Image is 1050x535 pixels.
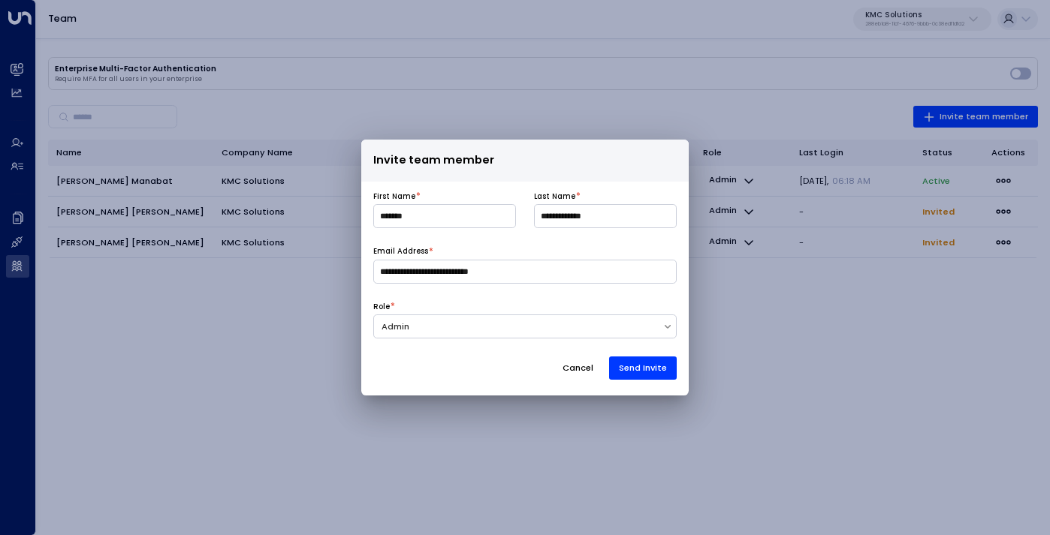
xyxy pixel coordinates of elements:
button: Cancel [552,356,604,380]
label: Email Address [373,246,428,257]
label: Last Name [534,191,575,202]
label: Role [373,302,390,312]
label: First Name [373,191,415,202]
button: Send Invite [609,356,677,380]
span: Invite team member [373,152,494,169]
div: Admin [382,320,655,333]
